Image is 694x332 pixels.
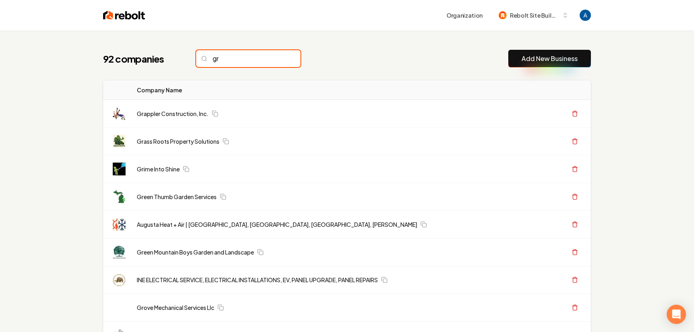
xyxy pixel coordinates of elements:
[137,248,254,256] a: Green Mountain Boys Garden and Landscape
[580,10,591,21] button: Open user button
[137,193,217,201] a: Green Thumb Garden Services
[522,54,578,63] a: Add New Business
[113,218,126,231] img: Augusta Heat + Air | Augusta, Evans, Grovetown, Martinez logo
[196,50,300,67] input: Search...
[137,110,209,118] a: Grappler Construction, Inc.
[103,52,180,65] h1: 92 companies
[137,165,180,173] a: Grime Into Shine
[510,11,559,20] span: Rebolt Site Builder
[113,273,126,286] img: INE ELECTRICAL SERVICE, ELECTRICAL INSTALLATIONS, EV, PANEL UPGRADE, PANEL REPAIRS logo
[113,135,126,148] img: Grass Roots Property Solutions logo
[442,8,487,22] button: Organization
[137,137,219,145] a: Grass Roots Property Solutions
[137,303,214,312] a: Grove Mechanical Services Llc
[113,190,126,203] img: Green Thumb Garden Services logo
[113,107,126,120] img: Grappler Construction, Inc. logo
[499,11,507,19] img: Rebolt Site Builder
[130,80,467,100] th: Company Name
[113,246,126,259] img: Green Mountain Boys Garden and Landscape logo
[580,10,591,21] img: Andrew Magana
[508,50,591,67] button: Add New Business
[667,305,686,324] div: Open Intercom Messenger
[103,10,145,21] img: Rebolt Logo
[137,276,378,284] a: INE ELECTRICAL SERVICE, ELECTRICAL INSTALLATIONS, EV, PANEL UPGRADE, PANEL REPAIRS
[137,220,417,228] a: Augusta Heat + Air | [GEOGRAPHIC_DATA], [GEOGRAPHIC_DATA], [GEOGRAPHIC_DATA], [PERSON_NAME]
[113,163,126,175] img: Grime Into Shine logo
